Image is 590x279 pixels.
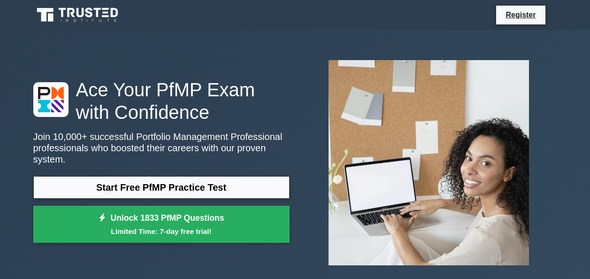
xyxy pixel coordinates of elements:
a: Unlock 1833 PfMP QuestionsLimited Time: 7-day free trial! [33,206,290,243]
a: Start Free PfMP Practice Test [33,176,290,199]
small: Limited Time: 7-day free trial! [45,226,278,237]
p: Join 10,000+ successful Portfolio Management Professional professionals who boosted their careers... [33,131,290,165]
a: Register [500,9,541,21]
h1: Ace Your PfMP Exam with Confidence [33,78,290,124]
